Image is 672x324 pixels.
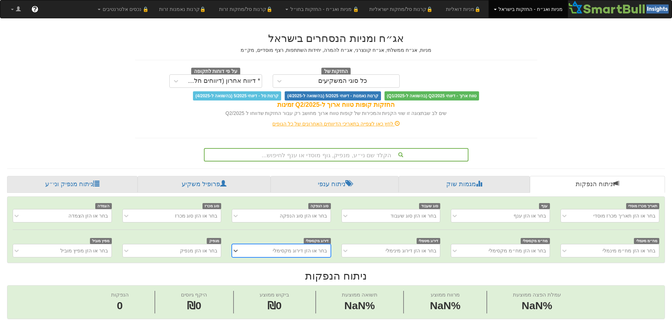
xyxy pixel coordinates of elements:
[111,298,129,313] span: 0
[568,0,672,14] img: Smartbull
[391,212,436,219] div: בחר או הזן סוג שעבוד
[342,298,377,313] span: NaN%
[267,300,282,311] span: ₪0
[138,176,270,193] a: פרופיל משקיע
[417,238,441,244] span: דירוג מינימלי
[214,0,280,18] a: 🔒קרנות סל/מחקות זרות
[187,300,201,311] span: ₪0
[90,238,112,244] span: מפיץ מוביל
[513,298,561,313] span: NaN%
[95,203,112,209] span: הצמדה
[513,292,561,298] span: עמלת הפצה ממוצעת
[593,212,655,219] div: בחר או הזן תאריך מכרז מוסדי
[205,149,468,161] div: הקלד שם ני״ע, מנפיק, גוף מוסדי או ענף לחיפוש...
[180,247,217,254] div: בחר או הזן מנפיק
[342,292,377,298] span: תשואה ממוצעת
[521,238,550,244] span: מח״מ מקסימלי
[135,32,537,44] h2: אג״ח ומניות הנסחרים בישראל
[135,100,537,110] div: החזקות קופות טווח ארוך ל-Q2/2025 זמינות
[181,292,207,298] span: היקף גיוסים
[603,247,655,254] div: בחר או הזן מח״מ מינמלי
[634,238,659,244] span: מח״מ מינמלי
[489,0,568,18] a: מניות ואג״ח - החזקות בישראל
[399,176,529,193] a: מגמות שוק
[530,176,665,193] a: ניתוח הנפקות
[386,247,436,254] div: בחר או הזן דירוג מינימלי
[430,298,461,313] span: NaN%
[539,203,550,209] span: ענף
[626,203,659,209] span: תאריך מכרז מוסדי
[202,203,222,209] span: סוג מכרז
[175,212,218,219] div: בחר או הזן סוג מכרז
[154,0,214,18] a: 🔒קרנות נאמנות זרות
[318,78,367,85] div: כל סוגי המשקיעים
[419,203,441,209] span: סוג שעבוד
[184,78,260,85] div: * דיווח אחרון (דיווחים חלקיים)
[135,48,537,53] h5: מניות, אג״ח ממשלתי, אג״ח קונצרני, אג״ח להמרה, יחידות השתתפות, רצף מוסדיים, מק״מ
[285,91,381,100] span: קרנות נאמנות - דיווחי 5/2025 (בהשוואה ל-4/2025)
[489,247,546,254] div: בחר או הזן מח״מ מקסימלי
[68,212,108,219] div: בחר או הזן הצמדה
[26,0,44,18] a: ?
[260,292,289,298] span: ביקוש ממוצע
[441,0,489,18] a: 🔒מניות דואליות
[130,120,543,127] div: לחץ כאן לצפייה בתאריכי הדיווחים האחרונים של כל הגופים
[321,68,351,75] span: החזקות של
[92,0,154,18] a: 🔒 נכסים אלטרנטיבים
[304,238,331,244] span: דירוג מקסימלי
[111,292,129,298] span: הנפקות
[271,176,399,193] a: ניתוח ענפי
[514,212,546,219] div: בחר או הזן ענף
[60,247,108,254] div: בחר או הזן מפיץ מוביל
[7,176,138,193] a: ניתוח מנפיק וני״ע
[135,110,537,117] div: שים לב שבתצוגה זו שווי הקניות והמכירות של קופות טווח ארוך מחושב רק עבור החזקות שדווחו ל Q2/2025
[207,238,221,244] span: מנפיק
[193,91,281,100] span: קרנות סל - דיווחי 5/2025 (בהשוואה ל-4/2025)
[431,292,460,298] span: מרווח ממוצע
[273,247,327,254] div: בחר או הזן דירוג מקסימלי
[308,203,331,209] span: סוג הנפקה
[364,0,440,18] a: 🔒קרנות סל/מחקות ישראליות
[280,0,364,18] a: 🔒 מניות ואג״ח - החזקות בחו״ל
[385,91,479,100] span: טווח ארוך - דיווחי Q2/2025 (בהשוואה ל-Q1/2025)
[280,212,327,219] div: בחר או הזן סוג הנפקה
[191,68,240,75] span: על פי דוחות לתקופה
[33,6,37,13] span: ?
[7,270,665,282] h2: ניתוח הנפקות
